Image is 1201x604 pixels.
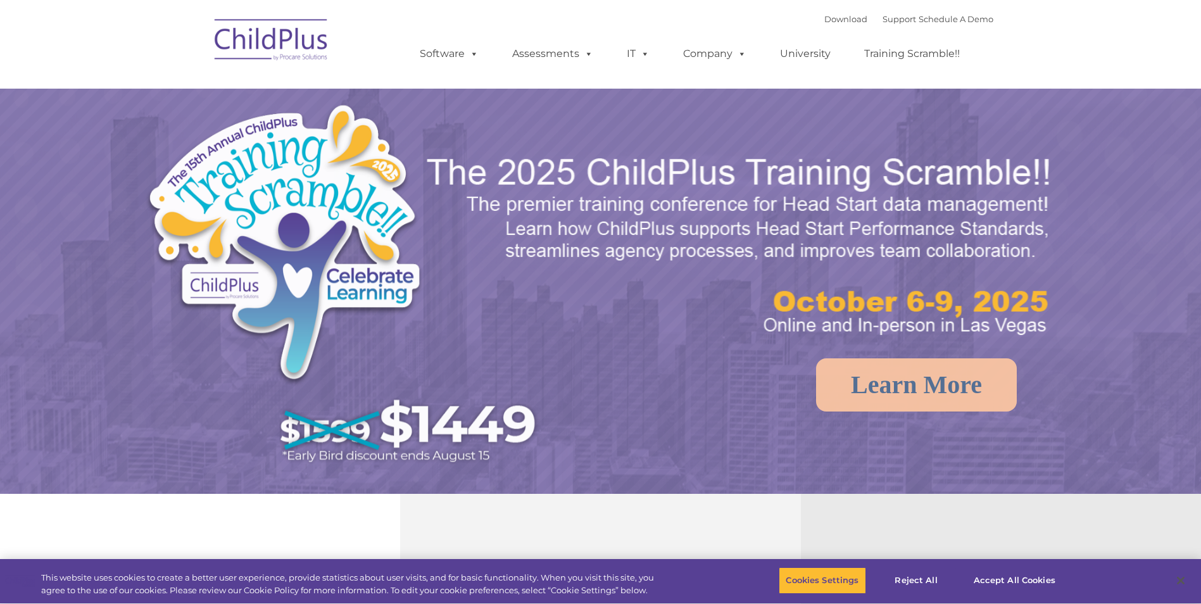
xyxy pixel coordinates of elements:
[41,572,660,596] div: This website uses cookies to create a better user experience, provide statistics about user visit...
[883,14,916,24] a: Support
[919,14,993,24] a: Schedule A Demo
[852,41,972,66] a: Training Scramble!!
[500,41,606,66] a: Assessments
[767,41,843,66] a: University
[877,567,956,594] button: Reject All
[824,14,867,24] a: Download
[824,14,993,24] font: |
[967,567,1062,594] button: Accept All Cookies
[407,41,491,66] a: Software
[670,41,759,66] a: Company
[208,10,335,73] img: ChildPlus by Procare Solutions
[779,567,865,594] button: Cookies Settings
[1167,567,1195,595] button: Close
[816,358,1017,412] a: Learn More
[614,41,662,66] a: IT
